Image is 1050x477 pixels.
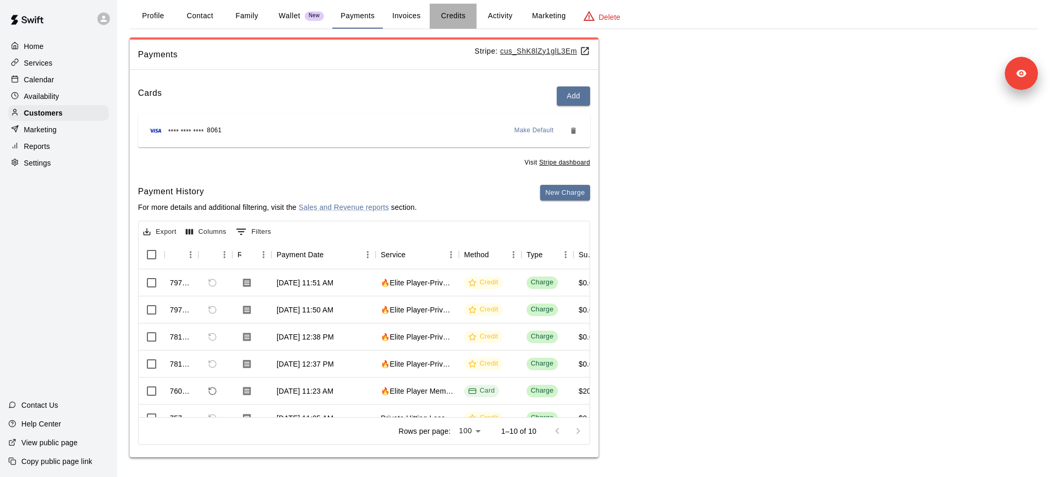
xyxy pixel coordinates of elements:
[579,305,597,315] div: $0.00
[531,359,554,369] div: Charge
[8,89,109,104] a: Availability
[324,247,339,262] button: Sort
[381,332,454,342] div: 🔥Elite Player-Private Sofball Lesson (1 hr.) -w/Coach David Martinez
[233,223,274,240] button: Show filters
[531,386,554,396] div: Charge
[381,278,454,288] div: 🔥Elite Player-Private Sofball Lesson (1 hr.) -w/Coach David Martinez
[183,224,229,240] button: Select columns
[527,240,543,269] div: Type
[398,426,451,436] p: Rows per page:
[489,247,504,262] button: Sort
[455,423,484,438] div: 100
[531,278,554,287] div: Charge
[8,122,109,137] a: Marketing
[8,105,109,121] a: Customers
[477,4,523,29] button: Activity
[500,47,590,55] a: cus_ShK8lZy1glL3Em
[198,240,232,269] div: Refund
[238,273,256,292] button: Download Receipt
[165,240,198,269] div: Id
[256,247,271,262] button: Menu
[170,332,193,342] div: 781166
[298,203,389,211] a: Sales and Revenue reports
[8,39,109,54] a: Home
[543,247,557,262] button: Sort
[277,332,334,342] div: Aug 28, 2025, 12:38 PM
[204,355,221,373] span: Refund payment
[579,359,597,369] div: $0.00
[204,301,221,319] span: Refund payment
[204,247,218,262] button: Sort
[238,409,256,428] button: Download Receipt
[238,240,241,269] div: Receipt
[204,382,221,400] span: Refund payment
[277,359,334,369] div: Aug 28, 2025, 12:37 PM
[24,41,44,52] p: Home
[24,158,51,168] p: Settings
[277,386,333,396] div: Aug 17, 2025, 11:23 AM
[443,247,459,262] button: Menu
[579,240,595,269] div: Subtotal
[381,240,406,269] div: Service
[539,159,590,166] a: Stripe dashboard
[332,4,383,29] button: Payments
[21,456,92,467] p: Copy public page link
[138,202,417,212] p: For more details and additional filtering, visit the section.
[277,278,333,288] div: Sep 4, 2025, 11:51 AM
[21,419,61,429] p: Help Center
[138,86,162,106] h6: Cards
[170,359,193,369] div: 781160
[204,328,221,346] span: Refund payment
[24,124,57,135] p: Marketing
[277,305,333,315] div: Sep 4, 2025, 11:50 AM
[531,305,554,315] div: Charge
[238,382,256,400] button: Download Receipt
[204,274,221,292] span: Refund payment
[381,386,454,396] div: 🔥Elite Player Membership: (4) 1 hour Private Lessons with Coach David – $200/month
[468,386,495,396] div: Card
[506,247,521,262] button: Menu
[468,278,498,287] div: Credit
[24,74,54,85] p: Calendar
[381,359,454,369] div: 🔥Elite Player-Private Sofball Lesson (1 hr.) -w/Coach David Martinez
[238,300,256,319] button: Download Receipt
[277,413,333,423] div: Aug 15, 2025, 11:05 AM
[557,86,590,106] button: Add
[510,122,558,139] button: Make Default
[524,158,590,168] span: Visit
[565,122,582,139] button: Remove
[271,240,376,269] div: Payment Date
[360,247,376,262] button: Menu
[24,91,59,102] p: Availability
[558,247,573,262] button: Menu
[8,139,109,154] a: Reports
[8,55,109,71] a: Services
[279,10,301,21] p: Wallet
[130,4,1037,29] div: basic tabs example
[459,240,521,269] div: Method
[24,141,50,152] p: Reports
[468,359,498,369] div: Credit
[207,125,221,136] span: 8061
[146,125,165,136] img: Credit card brand logo
[468,332,498,342] div: Credit
[8,155,109,171] a: Settings
[177,4,223,29] button: Contact
[579,278,597,288] div: $0.00
[217,247,232,262] button: Menu
[241,247,256,262] button: Sort
[430,4,477,29] button: Credits
[579,386,606,396] div: $200.00
[531,413,554,423] div: Charge
[523,4,574,29] button: Marketing
[579,413,597,423] div: $0.00
[599,12,620,22] p: Delete
[540,185,590,201] button: New Charge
